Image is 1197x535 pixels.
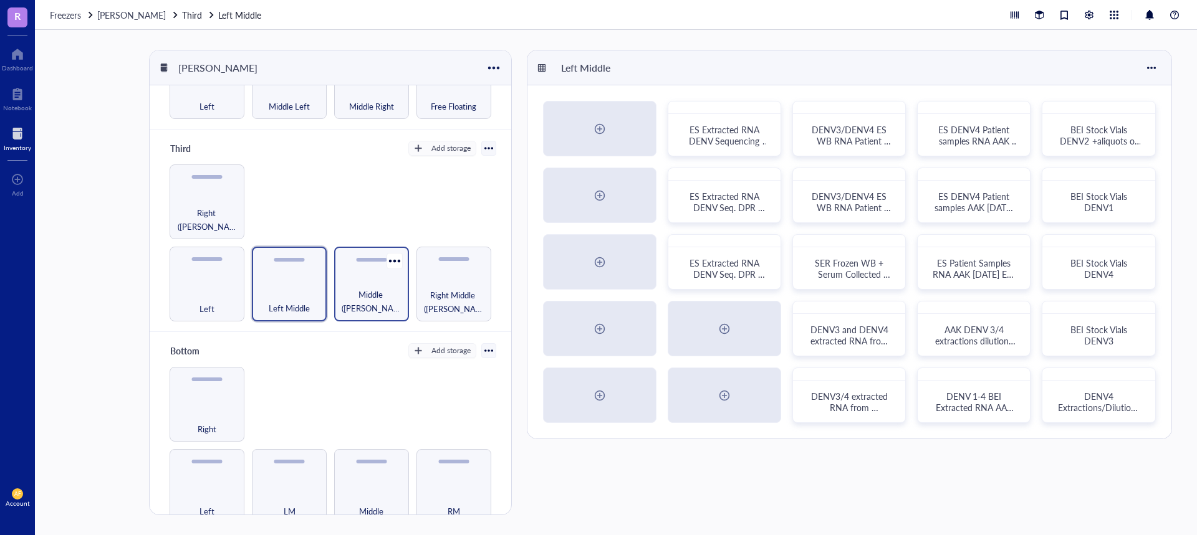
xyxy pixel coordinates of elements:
div: Left Middle [555,57,630,78]
span: SER Frozen WB + Serum Collected [DATE] [815,257,890,291]
span: Left Middle [269,301,310,315]
span: Middle Left [269,100,310,113]
span: ES Extracted RNA DENV Seq. DPR [DATE] Box 3 [690,257,765,291]
span: R [14,8,21,24]
span: AF [14,491,21,497]
a: [PERSON_NAME] [97,8,180,22]
div: Account [6,499,30,507]
span: DENV4 Extractions/Dilutions AAK [DATE] [1058,390,1142,425]
span: Left [199,504,214,518]
span: [PERSON_NAME] [97,9,166,21]
button: Add storage [408,343,476,358]
span: Freezers [50,9,81,21]
span: Middle Right [349,100,394,113]
span: BEI Stock Vials DENV3 [1070,323,1130,347]
span: ES DENV4 Patient samples RNA AAK [DATE] [938,123,1019,158]
span: DENV 1-4 BEI Extracted RNA AAK [DATE] [936,390,1015,425]
div: Add [12,189,24,197]
button: Add storage [408,141,476,156]
a: Dashboard [2,44,33,72]
span: BEI Stock Vials DENV1 [1070,190,1130,214]
div: Dashboard [2,64,33,72]
a: ThirdLeft Middle [182,8,264,22]
span: BEI Stock Vials DENV4 [1070,257,1130,280]
span: BEI Stock Vials DENV2 +aliquots of DENV2 in shield 8/9 [1059,123,1142,158]
div: Notebook [3,104,32,111]
span: Left [199,302,214,316]
span: ES Extracted RNA DENV Seq. DPR [DATE] Box 2 [690,190,765,225]
span: AAK DENV 3/4 extractions dilutions [DATE] [935,323,1016,358]
span: ES DENV4 Patient samples AAK [DATE] ES-SA-0438 -> [935,190,1016,225]
span: Middle [359,504,383,518]
span: Free Floating [431,100,476,113]
span: Right Middle ([PERSON_NAME]) [422,288,486,316]
span: LM [284,504,296,518]
div: Inventory [4,144,31,151]
div: Bottom [165,342,239,359]
span: Right [198,422,216,436]
div: [PERSON_NAME] [173,57,263,78]
a: Inventory [4,124,31,151]
span: ES Extracted RNA DENV Sequencing DPR [DATE] Box 1 [688,123,769,158]
span: Middle ([PERSON_NAME]) [340,288,403,315]
span: Right ([PERSON_NAME]) [175,206,239,234]
a: Freezers [50,8,95,22]
div: Third [165,140,239,157]
span: RM [448,504,460,518]
span: Left [199,100,214,113]
div: Add storage [431,143,471,154]
a: Notebook [3,84,32,111]
div: Add storage [431,345,471,356]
